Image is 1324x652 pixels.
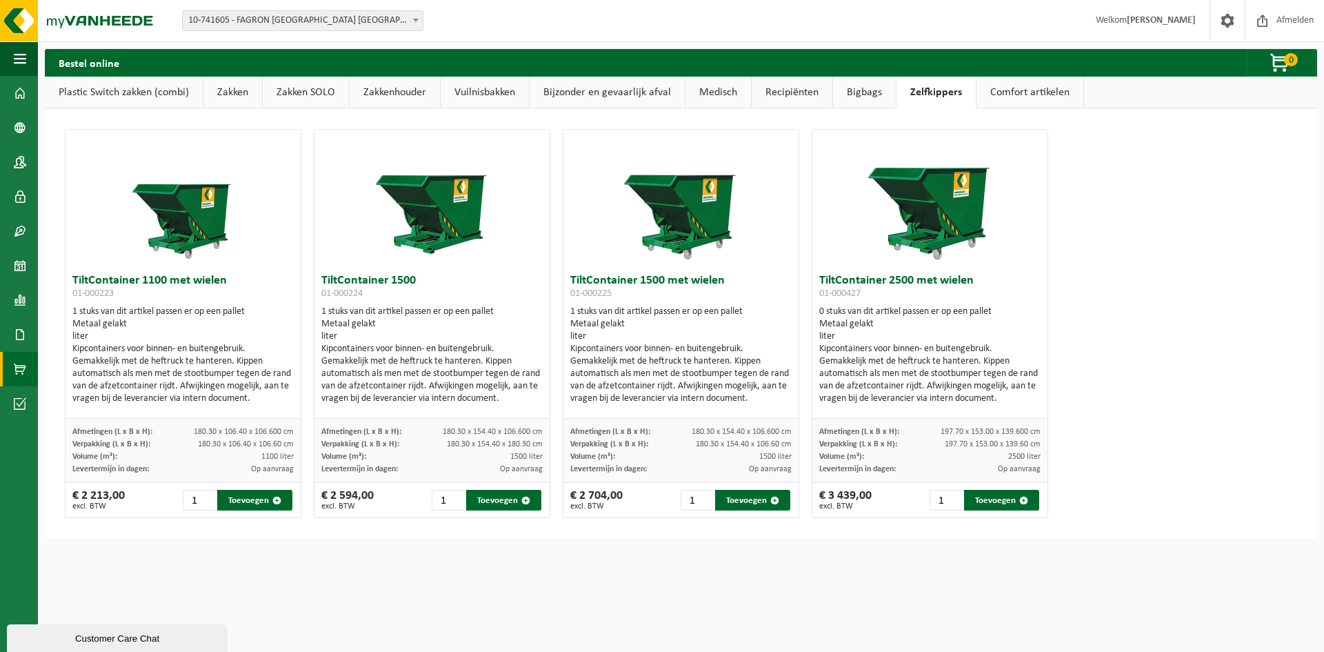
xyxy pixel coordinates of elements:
[941,428,1041,436] span: 197.70 x 153.00 x 139.600 cm
[570,440,648,448] span: Verpakking (L x B x H):
[819,428,899,436] span: Afmetingen (L x B x H):
[570,288,612,299] span: 01-000225
[432,490,464,511] input: 1
[321,453,366,461] span: Volume (m³):
[321,288,363,299] span: 01-000224
[321,343,543,405] div: Kipcontainers voor binnen- en buitengebruik. Gemakkelijk met de heftruck te hanteren. Kippen auto...
[570,465,647,473] span: Levertermijn in dagen:
[1008,453,1041,461] span: 2500 liter
[570,306,792,405] div: 1 stuks van dit artikel passen er op een pallet
[998,465,1041,473] span: Op aanvraag
[570,330,792,343] div: liter
[1284,53,1298,66] span: 0
[72,502,125,511] span: excl. BTW
[510,453,543,461] span: 1500 liter
[819,288,861,299] span: 01-000427
[749,465,792,473] span: Op aanvraag
[45,77,203,108] a: Plastic Switch zakken (combi)
[183,11,423,30] span: 10-741605 - FAGRON BELGIUM NV - NAZARETH
[363,130,501,268] img: 01-000224
[500,465,543,473] span: Op aanvraag
[72,440,150,448] span: Verpakking (L x B x H):
[896,77,976,108] a: Zelfkippers
[183,490,215,511] input: 1
[72,306,294,405] div: 1 stuks van dit artikel passen er op een pallet
[72,343,294,405] div: Kipcontainers voor binnen- en buitengebruik. Gemakkelijk met de heftruck te hanteren. Kippen auto...
[819,502,872,511] span: excl. BTW
[72,318,294,330] div: Metaal gelakt
[261,453,294,461] span: 1100 liter
[321,502,374,511] span: excl. BTW
[321,275,543,302] h3: TiltContainer 1500
[72,453,117,461] span: Volume (m³):
[72,490,125,511] div: € 2 213,00
[819,453,864,461] span: Volume (m³):
[114,130,252,268] img: 01-000223
[570,502,623,511] span: excl. BTW
[182,10,423,31] span: 10-741605 - FAGRON BELGIUM NV - NAZARETH
[251,465,294,473] span: Op aanvraag
[752,77,832,108] a: Recipiënten
[321,330,543,343] div: liter
[819,306,1041,405] div: 0 stuks van dit artikel passen er op een pallet
[964,490,1039,511] button: Toevoegen
[819,343,1041,405] div: Kipcontainers voor binnen- en buitengebruik. Gemakkelijk met de heftruck te hanteren. Kippen auto...
[72,330,294,343] div: liter
[685,77,751,108] a: Medisch
[72,428,152,436] span: Afmetingen (L x B x H):
[321,318,543,330] div: Metaal gelakt
[321,440,399,448] span: Verpakking (L x B x H):
[819,275,1041,302] h3: TiltContainer 2500 met wielen
[198,440,294,448] span: 180.30 x 106.40 x 106.60 cm
[72,288,114,299] span: 01-000223
[72,465,149,473] span: Levertermijn in dagen:
[681,490,713,511] input: 1
[819,440,897,448] span: Verpakking (L x B x H):
[819,318,1041,330] div: Metaal gelakt
[530,77,685,108] a: Bijzonder en gevaarlijk afval
[45,49,133,76] h2: Bestel online
[692,428,792,436] span: 180.30 x 154.40 x 106.600 cm
[466,490,541,511] button: Toevoegen
[1127,15,1196,26] strong: [PERSON_NAME]
[321,428,401,436] span: Afmetingen (L x B x H):
[263,77,349,108] a: Zakken SOLO
[833,77,896,108] a: Bigbags
[819,330,1041,343] div: liter
[861,130,999,268] img: 01-000427
[203,77,262,108] a: Zakken
[976,77,1083,108] a: Comfort artikelen
[350,77,440,108] a: Zakkenhouder
[194,428,294,436] span: 180.30 x 106.40 x 106.600 cm
[819,490,872,511] div: € 3 439,00
[570,490,623,511] div: € 2 704,00
[759,453,792,461] span: 1500 liter
[1247,49,1316,77] button: 0
[930,490,962,511] input: 1
[321,465,398,473] span: Levertermijn in dagen:
[696,440,792,448] span: 180.30 x 154.40 x 106.60 cm
[570,275,792,302] h3: TiltContainer 1500 met wielen
[441,77,529,108] a: Vuilnisbakken
[570,343,792,405] div: Kipcontainers voor binnen- en buitengebruik. Gemakkelijk met de heftruck te hanteren. Kippen auto...
[447,440,543,448] span: 180.30 x 154.40 x 180.30 cm
[570,453,615,461] span: Volume (m³):
[819,465,896,473] span: Levertermijn in dagen:
[570,428,650,436] span: Afmetingen (L x B x H):
[443,428,543,436] span: 180.30 x 154.40 x 106.600 cm
[945,440,1041,448] span: 197.70 x 153.00 x 139.60 cm
[612,130,750,268] img: 01-000225
[570,318,792,330] div: Metaal gelakt
[321,306,543,405] div: 1 stuks van dit artikel passen er op een pallet
[7,622,230,652] iframe: chat widget
[217,490,292,511] button: Toevoegen
[715,490,790,511] button: Toevoegen
[321,490,374,511] div: € 2 594,00
[72,275,294,302] h3: TiltContainer 1100 met wielen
